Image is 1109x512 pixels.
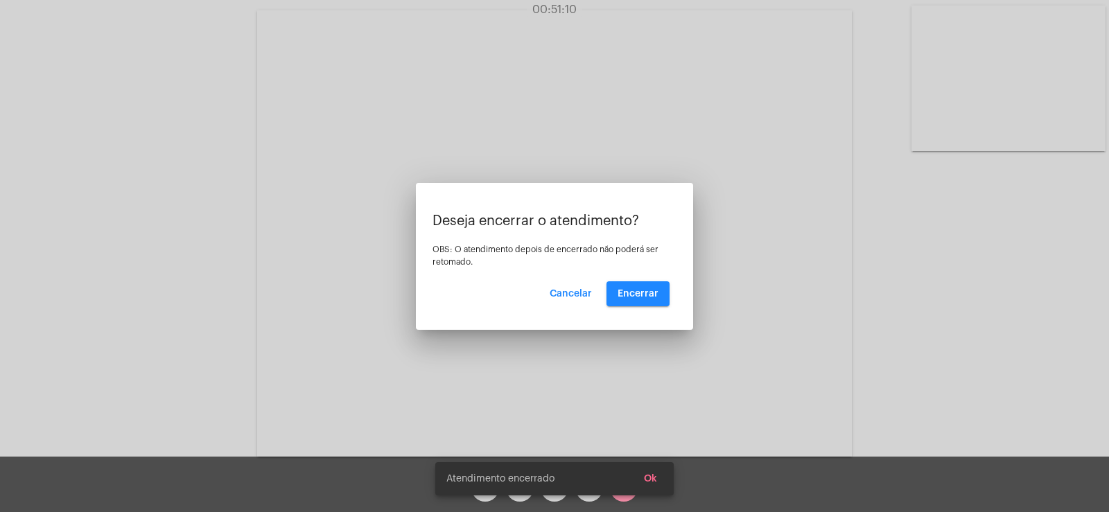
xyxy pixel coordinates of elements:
[644,474,657,484] span: Ok
[550,289,592,299] span: Cancelar
[618,289,658,299] span: Encerrar
[606,281,670,306] button: Encerrar
[532,4,577,15] span: 00:51:10
[433,245,658,266] span: OBS: O atendimento depois de encerrado não poderá ser retomado.
[446,472,554,486] span: Atendimento encerrado
[433,213,676,229] p: Deseja encerrar o atendimento?
[539,281,603,306] button: Cancelar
